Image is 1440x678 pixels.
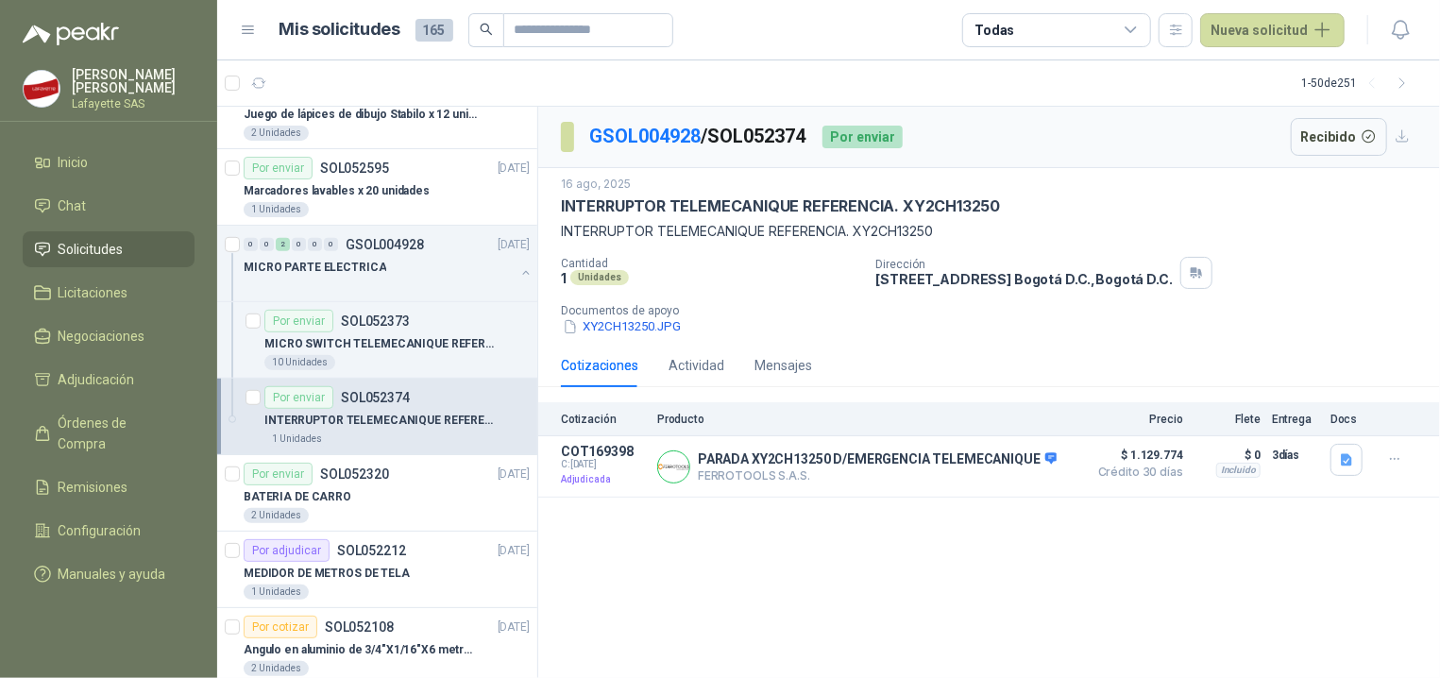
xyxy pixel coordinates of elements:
span: Licitaciones [59,282,128,303]
div: Incluido [1216,463,1261,478]
div: 1 Unidades [244,202,309,217]
p: $ 0 [1194,444,1261,466]
p: Flete [1194,413,1261,426]
span: C: [DATE] [561,459,646,470]
div: 0 [308,238,322,251]
span: Chat [59,195,87,216]
p: GSOL004928 [346,238,424,251]
p: FERROTOOLS S.A.S. [698,468,1057,483]
p: [STREET_ADDRESS] Bogotá D.C. , Bogotá D.C. [875,271,1172,287]
div: Por adjudicar [244,539,330,562]
p: INTERRUPTOR TELEMECANIQUE REFERENCIA. XY2CH13250 [561,196,1000,216]
div: 0 [260,238,274,251]
span: Remisiones [59,477,128,498]
p: SOL052595 [320,161,389,175]
p: SOL052320 [320,467,389,481]
a: Configuración [23,513,195,549]
p: COT169398 [561,444,646,459]
div: 2 [276,238,290,251]
a: Por enviarSOL052320[DATE] BATERIA DE CARRO2 Unidades [217,455,537,532]
div: 1 - 50 de 251 [1301,68,1417,98]
a: Remisiones [23,469,195,505]
img: Logo peakr [23,23,119,45]
p: SOL052212 [337,544,406,557]
span: Negociaciones [59,326,145,347]
span: 165 [415,19,453,42]
p: Angulo en aluminio de 3/4"X1/16"X6 metros color Anolok [244,641,479,659]
p: Cotización [561,413,646,426]
p: Juego de lápices de dibujo Stabilo x 12 unidades [244,106,479,124]
a: Por adjudicarSOL052212[DATE] MEDIDOR DE METROS DE TELA1 Unidades [217,532,537,608]
a: Órdenes de Compra [23,405,195,462]
a: Inicio [23,144,195,180]
div: Cotizaciones [561,355,638,376]
span: search [480,23,493,36]
p: [DATE] [498,619,530,636]
p: MICRO SWITCH TELEMECANIQUE REFERENCIA. XCKP2110G11 I [264,335,500,353]
p: [DATE] [498,466,530,483]
div: Unidades [570,270,629,285]
div: Por cotizar [244,616,317,638]
p: Entrega [1272,413,1319,426]
p: [DATE] [498,160,530,178]
div: 2 Unidades [244,508,309,523]
span: Manuales y ayuda [59,564,166,585]
a: Solicitudes [23,231,195,267]
span: Configuración [59,520,142,541]
p: Dirección [875,258,1172,271]
h1: Mis solicitudes [280,16,400,43]
p: INTERRUPTOR TELEMECANIQUE REFERENCIA. XY2CH13250 [561,221,1417,242]
img: Company Logo [24,71,59,107]
a: Por enviarSOL052374INTERRUPTOR TELEMECANIQUE REFERENCIA. XY2CH132501 Unidades [217,379,537,455]
a: Chat [23,188,195,224]
span: $ 1.129.774 [1089,444,1183,466]
a: 0 0 2 0 0 0 GSOL004928[DATE] MICRO PARTE ELECTRICA [244,233,534,294]
div: 2 Unidades [244,661,309,676]
p: [DATE] [498,542,530,560]
a: Adjudicación [23,362,195,398]
a: Por enviarSOL052595[DATE] Marcadores lavables x 20 unidades1 Unidades [217,149,537,226]
div: 0 [324,238,338,251]
div: 10 Unidades [264,355,335,370]
img: Company Logo [658,451,689,483]
div: 1 Unidades [244,585,309,600]
p: INTERRUPTOR TELEMECANIQUE REFERENCIA. XY2CH13250 [264,412,500,430]
div: 1 Unidades [264,432,330,447]
p: Docs [1330,413,1368,426]
p: Producto [657,413,1077,426]
div: Por enviar [822,126,903,148]
button: XY2CH13250.JPG [561,317,683,337]
p: Precio [1089,413,1183,426]
p: SOL052108 [325,620,394,634]
p: [DATE] [498,236,530,254]
a: Por enviarSOL052373MICRO SWITCH TELEMECANIQUE REFERENCIA. XCKP2110G11 I10 Unidades [217,302,537,379]
div: Por enviar [244,463,313,485]
p: MEDIDOR DE METROS DE TELA [244,565,410,583]
div: 0 [292,238,306,251]
p: BATERIA DE CARRO [244,488,351,506]
button: Nueva solicitud [1200,13,1345,47]
a: GSOL004928 [589,125,701,147]
p: Cantidad [561,257,860,270]
p: 1 [561,270,567,286]
span: Adjudicación [59,369,135,390]
p: MICRO PARTE ELECTRICA [244,259,386,277]
p: SOL052374 [341,391,410,404]
p: [PERSON_NAME] [PERSON_NAME] [72,68,195,94]
a: Licitaciones [23,275,195,311]
div: 2 Unidades [244,126,309,141]
a: Negociaciones [23,318,195,354]
p: PARADA XY2CH13250 D/EMERGENCIA TELEMECANIQUE [698,451,1057,468]
p: Lafayette SAS [72,98,195,110]
a: Manuales y ayuda [23,556,195,592]
div: Por enviar [264,386,333,409]
p: 3 días [1272,444,1319,466]
span: Inicio [59,152,89,173]
span: Crédito 30 días [1089,466,1183,478]
p: 16 ago, 2025 [561,176,631,194]
div: Por enviar [244,157,313,179]
div: Todas [974,20,1014,41]
p: Marcadores lavables x 20 unidades [244,182,430,200]
p: Documentos de apoyo [561,304,1432,317]
p: Adjudicada [561,470,646,489]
